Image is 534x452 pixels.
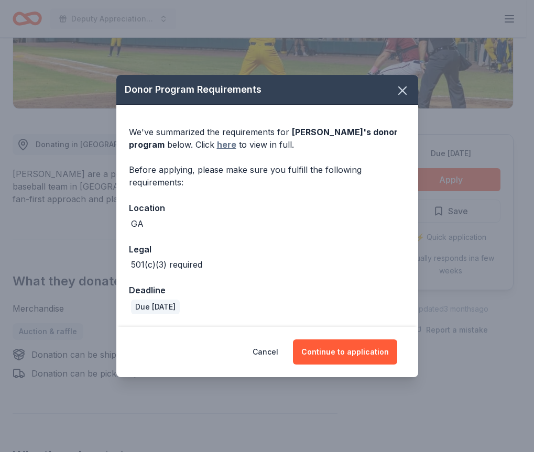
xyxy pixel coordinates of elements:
[129,163,406,189] div: Before applying, please make sure you fulfill the following requirements:
[129,242,406,256] div: Legal
[129,126,406,151] div: We've summarized the requirements for below. Click to view in full.
[129,201,406,215] div: Location
[131,217,144,230] div: GA
[217,138,236,151] a: here
[129,283,406,297] div: Deadline
[293,339,397,365] button: Continue to application
[116,75,418,105] div: Donor Program Requirements
[131,258,202,271] div: 501(c)(3) required
[253,339,278,365] button: Cancel
[131,300,180,314] div: Due [DATE]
